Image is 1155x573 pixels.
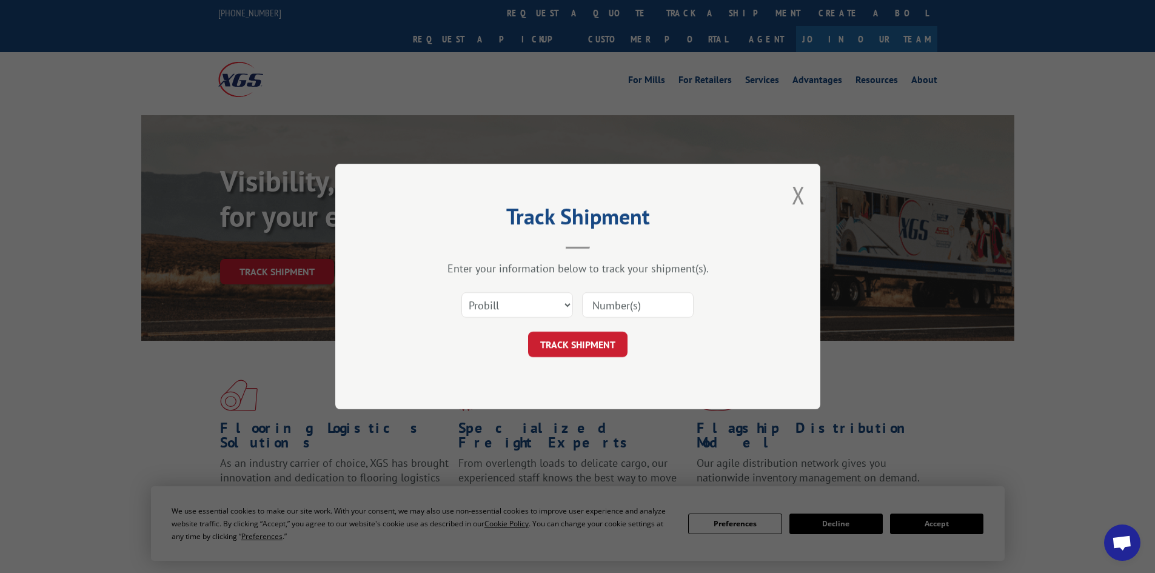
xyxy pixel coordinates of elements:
button: Close modal [792,179,805,211]
h2: Track Shipment [396,208,760,231]
input: Number(s) [582,292,694,318]
div: Open chat [1104,524,1140,561]
button: TRACK SHIPMENT [528,332,628,357]
div: Enter your information below to track your shipment(s). [396,261,760,275]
